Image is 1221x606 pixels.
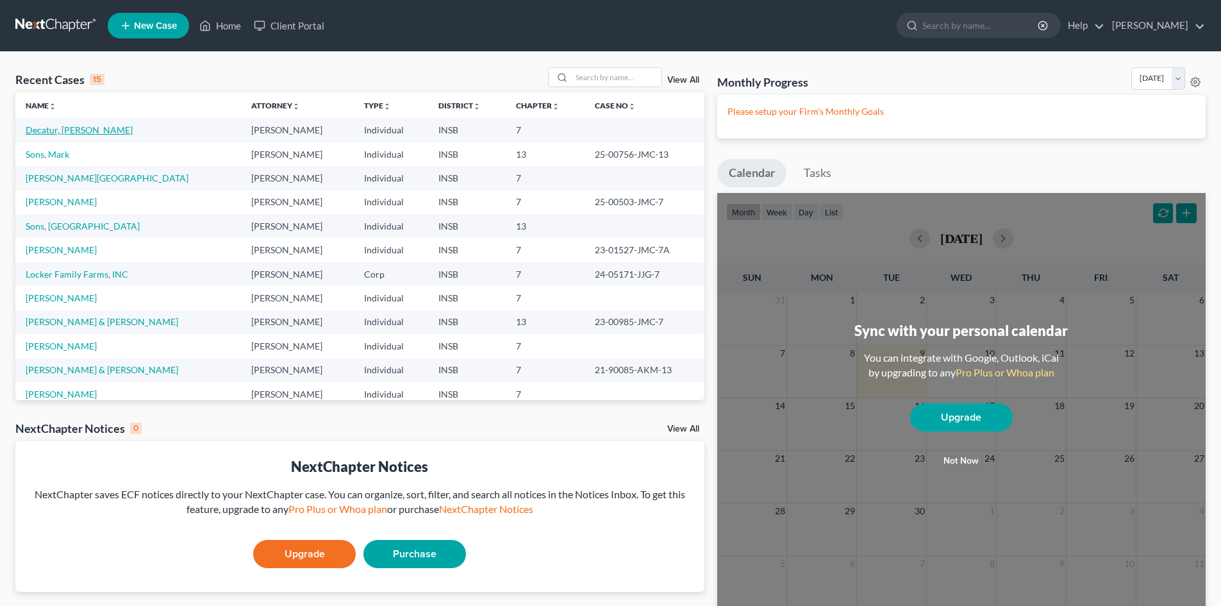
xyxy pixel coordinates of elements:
[792,159,843,187] a: Tasks
[354,382,428,406] td: Individual
[1106,14,1205,37] a: [PERSON_NAME]
[354,142,428,166] td: Individual
[241,358,354,382] td: [PERSON_NAME]
[241,262,354,286] td: [PERSON_NAME]
[585,358,704,382] td: 21-90085-AKM-13
[506,382,585,406] td: 7
[26,457,694,476] div: NextChapter Notices
[428,310,506,334] td: INSB
[717,159,786,187] a: Calendar
[15,72,104,87] div: Recent Cases
[854,321,1068,341] div: Sync with your personal calendar
[292,103,300,110] i: unfold_more
[506,214,585,238] td: 13
[585,310,704,334] td: 23-00985-JMC-7
[26,487,694,517] div: NextChapter saves ECF notices directly to your NextChapter case. You can organize, sort, filter, ...
[354,190,428,214] td: Individual
[26,389,97,400] a: [PERSON_NAME]
[241,286,354,310] td: [PERSON_NAME]
[241,382,354,406] td: [PERSON_NAME]
[26,221,140,231] a: Sons, [GEOGRAPHIC_DATA]
[595,101,636,110] a: Case Nounfold_more
[90,74,104,85] div: 15
[241,118,354,142] td: [PERSON_NAME]
[428,262,506,286] td: INSB
[241,238,354,262] td: [PERSON_NAME]
[473,103,481,110] i: unfold_more
[354,214,428,238] td: Individual
[26,196,97,207] a: [PERSON_NAME]
[354,166,428,190] td: Individual
[26,364,178,375] a: [PERSON_NAME] & [PERSON_NAME]
[26,149,69,160] a: Sons, Mark
[506,262,585,286] td: 7
[428,142,506,166] td: INSB
[26,173,188,183] a: [PERSON_NAME][GEOGRAPHIC_DATA]
[383,103,391,110] i: unfold_more
[585,190,704,214] td: 25-00503-JMC-7
[428,286,506,310] td: INSB
[26,101,56,110] a: Nameunfold_more
[354,118,428,142] td: Individual
[26,316,178,327] a: [PERSON_NAME] & [PERSON_NAME]
[428,334,506,358] td: INSB
[585,238,704,262] td: 23-01527-JMC-7A
[506,118,585,142] td: 7
[506,238,585,262] td: 7
[15,421,142,436] div: NextChapter Notices
[727,105,1195,118] p: Please setup your Firm's Monthly Goals
[667,76,699,85] a: View All
[428,118,506,142] td: INSB
[26,124,133,135] a: Decatur, [PERSON_NAME]
[364,101,391,110] a: Typeunfold_more
[506,286,585,310] td: 7
[241,214,354,238] td: [PERSON_NAME]
[506,310,585,334] td: 13
[241,142,354,166] td: [PERSON_NAME]
[241,190,354,214] td: [PERSON_NAME]
[859,351,1064,380] div: You can integrate with Google, Outlook, iCal by upgrading to any
[667,425,699,433] a: View All
[354,358,428,382] td: Individual
[428,358,506,382] td: INSB
[516,101,560,110] a: Chapterunfold_more
[506,190,585,214] td: 7
[506,166,585,190] td: 7
[354,262,428,286] td: Corp
[288,503,387,515] a: Pro Plus or Whoa plan
[134,21,177,31] span: New Case
[428,214,506,238] td: INSB
[910,403,1013,432] a: Upgrade
[241,166,354,190] td: [PERSON_NAME]
[572,68,661,87] input: Search by name...
[363,540,466,568] a: Purchase
[251,101,300,110] a: Attorneyunfold_more
[354,310,428,334] td: Individual
[910,448,1013,474] button: Not now
[354,238,428,262] td: Individual
[428,238,506,262] td: INSB
[506,358,585,382] td: 7
[428,190,506,214] td: INSB
[354,286,428,310] td: Individual
[717,74,808,90] h3: Monthly Progress
[438,101,481,110] a: Districtunfold_more
[628,103,636,110] i: unfold_more
[956,366,1054,378] a: Pro Plus or Whoa plan
[193,14,247,37] a: Home
[26,244,97,255] a: [PERSON_NAME]
[241,334,354,358] td: [PERSON_NAME]
[26,269,128,280] a: Locker Family Farms, INC
[428,166,506,190] td: INSB
[247,14,331,37] a: Client Portal
[253,540,356,568] a: Upgrade
[26,292,97,303] a: [PERSON_NAME]
[922,13,1040,37] input: Search by name...
[428,382,506,406] td: INSB
[354,334,428,358] td: Individual
[506,142,585,166] td: 13
[552,103,560,110] i: unfold_more
[130,423,142,434] div: 0
[585,262,704,286] td: 24-05171-JJG-7
[439,503,533,515] a: NextChapter Notices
